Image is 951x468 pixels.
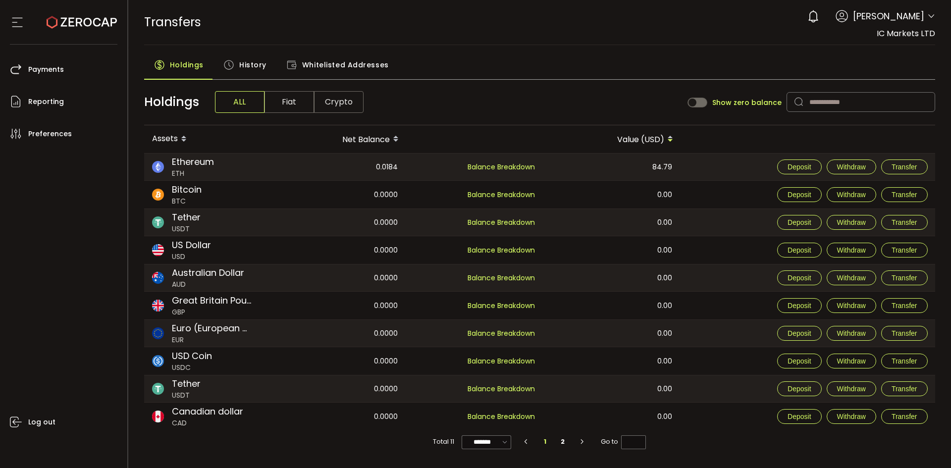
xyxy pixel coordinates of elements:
[837,329,866,337] span: Withdraw
[544,347,680,375] div: 0.00
[468,300,535,312] span: Balance Breakdown
[788,385,811,393] span: Deposit
[172,294,253,307] span: Great Britain Pound
[468,356,535,367] span: Balance Breakdown
[827,381,876,396] button: Withdraw
[881,159,928,174] button: Transfer
[544,375,680,402] div: 0.00
[881,187,928,202] button: Transfer
[827,187,876,202] button: Withdraw
[892,191,917,199] span: Transfer
[892,163,917,171] span: Transfer
[544,292,680,319] div: 0.00
[777,326,821,341] button: Deposit
[152,216,164,228] img: usdt_portfolio.svg
[827,243,876,258] button: Withdraw
[28,62,64,77] span: Payments
[837,191,866,199] span: Withdraw
[827,354,876,368] button: Withdraw
[837,357,866,365] span: Withdraw
[777,270,821,285] button: Deposit
[788,218,811,226] span: Deposit
[837,274,866,282] span: Withdraw
[172,252,211,262] span: USD
[544,264,680,291] div: 0.00
[536,435,554,449] li: 1
[172,279,244,290] span: AUD
[172,266,244,279] span: Australian Dollar
[269,320,406,347] div: 0.0000
[788,413,811,420] span: Deposit
[827,409,876,424] button: Withdraw
[881,326,928,341] button: Transfer
[144,93,199,111] span: Holdings
[544,403,680,430] div: 0.00
[827,270,876,285] button: Withdraw
[788,191,811,199] span: Deposit
[269,403,406,430] div: 0.0000
[264,91,314,113] span: Fiat
[837,246,866,254] span: Withdraw
[892,329,917,337] span: Transfer
[892,246,917,254] span: Transfer
[788,302,811,310] span: Deposit
[172,390,201,401] span: USDT
[544,320,680,347] div: 0.00
[170,55,204,75] span: Holdings
[881,354,928,368] button: Transfer
[544,209,680,236] div: 0.00
[269,209,406,236] div: 0.0000
[269,292,406,319] div: 0.0000
[881,243,928,258] button: Transfer
[172,377,201,390] span: Tether
[468,189,535,201] span: Balance Breakdown
[777,409,821,424] button: Deposit
[28,415,55,429] span: Log out
[788,329,811,337] span: Deposit
[881,298,928,313] button: Transfer
[881,270,928,285] button: Transfer
[468,411,535,422] span: Balance Breakdown
[777,298,821,313] button: Deposit
[777,187,821,202] button: Deposit
[172,168,214,179] span: ETH
[269,181,406,208] div: 0.0000
[152,272,164,284] img: aud_portfolio.svg
[172,155,214,168] span: Ethereum
[892,218,917,226] span: Transfer
[144,13,201,31] span: Transfers
[314,91,364,113] span: Crypto
[172,405,243,418] span: Canadian dollar
[788,274,811,282] span: Deposit
[172,238,211,252] span: US Dollar
[172,418,243,428] span: CAD
[788,246,811,254] span: Deposit
[172,349,212,363] span: USD Coin
[152,161,164,173] img: eth_portfolio.svg
[269,154,406,180] div: 0.0184
[544,181,680,208] div: 0.00
[172,183,202,196] span: Bitcoin
[269,236,406,264] div: 0.0000
[712,99,782,106] span: Show zero balance
[827,159,876,174] button: Withdraw
[777,215,821,230] button: Deposit
[152,411,164,422] img: cad_portfolio.svg
[544,154,680,180] div: 84.79
[837,163,866,171] span: Withdraw
[152,383,164,395] img: usdt_portfolio.svg
[777,381,821,396] button: Deposit
[881,215,928,230] button: Transfer
[877,28,935,39] span: IC Markets LTD
[269,131,407,148] div: Net Balance
[468,383,535,395] span: Balance Breakdown
[892,302,917,310] span: Transfer
[302,55,389,75] span: Whitelisted Addresses
[144,131,269,148] div: Assets
[827,298,876,313] button: Withdraw
[468,162,535,172] span: Balance Breakdown
[853,9,924,23] span: [PERSON_NAME]
[837,302,866,310] span: Withdraw
[172,224,201,234] span: USDT
[269,375,406,402] div: 0.0000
